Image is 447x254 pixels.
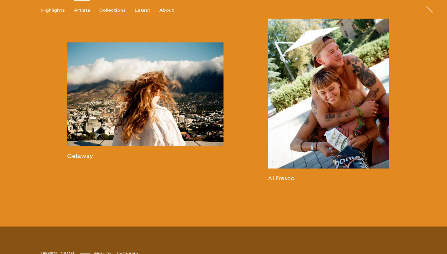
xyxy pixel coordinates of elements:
button: About [159,8,183,13]
div: Collections [99,8,125,13]
button: Collections [99,8,135,13]
div: About [159,8,174,13]
div: Artists [74,8,90,13]
button: Highlights [41,8,74,13]
div: Highlights [41,8,65,13]
button: Artists [74,8,99,13]
div: Latest [135,8,150,13]
button: Latest [135,8,159,13]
